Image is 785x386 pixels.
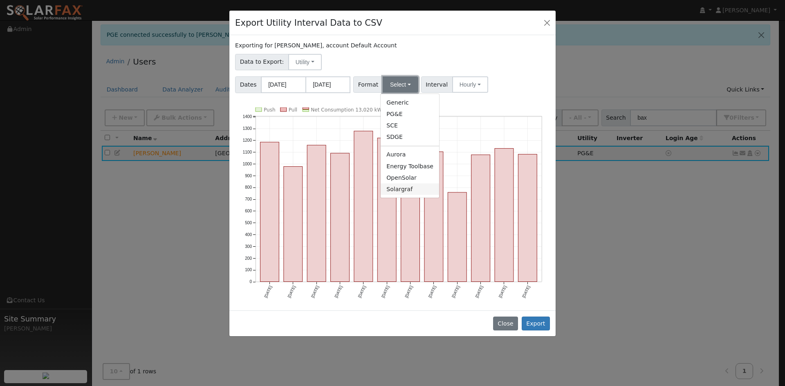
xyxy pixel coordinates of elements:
[428,285,437,298] text: [DATE]
[471,155,490,282] rect: onclick=""
[381,132,439,143] a: SDGE
[354,131,373,282] rect: onclick=""
[521,285,531,298] text: [DATE]
[404,285,413,298] text: [DATE]
[287,285,296,298] text: [DATE]
[522,317,550,330] button: Export
[245,197,252,201] text: 700
[381,183,439,195] a: Solargraf
[311,107,385,113] text: Net Consumption 13,020 kWh
[289,107,297,113] text: Pull
[243,114,252,119] text: 1400
[235,41,397,50] label: Exporting for [PERSON_NAME], account Default Account
[357,285,367,298] text: [DATE]
[495,148,514,281] rect: onclick=""
[381,120,439,132] a: SCE
[331,153,350,282] rect: onclick=""
[245,185,252,190] text: 800
[381,161,439,172] a: Energy Toolbase
[245,232,252,237] text: 400
[235,76,261,93] span: Dates
[263,285,273,298] text: [DATE]
[383,76,418,93] button: Select
[421,76,453,93] span: Interval
[245,173,252,178] text: 900
[401,168,420,281] rect: onclick=""
[288,54,322,70] button: Utility
[243,162,252,166] text: 1000
[243,138,252,143] text: 1200
[424,152,443,281] rect: onclick=""
[235,16,382,29] h4: Export Utility Interval Data to CSV
[381,97,439,108] a: Generic
[518,154,537,281] rect: onclick=""
[310,285,320,298] text: [DATE]
[381,108,439,120] a: PG&E
[381,149,439,161] a: Aurora
[377,138,396,282] rect: onclick=""
[264,107,276,113] text: Push
[235,54,289,70] span: Data to Export:
[452,76,488,93] button: Hourly
[353,76,383,93] span: Format
[498,285,507,298] text: [DATE]
[245,244,252,248] text: 300
[448,192,467,282] rect: onclick=""
[334,285,343,298] text: [DATE]
[245,268,252,272] text: 100
[284,166,303,281] rect: onclick=""
[493,317,518,330] button: Close
[541,17,553,28] button: Close
[245,256,252,260] text: 200
[474,285,484,298] text: [DATE]
[245,221,252,225] text: 500
[250,279,252,284] text: 0
[260,142,279,282] rect: onclick=""
[381,285,390,298] text: [DATE]
[243,126,252,131] text: 1300
[451,285,460,298] text: [DATE]
[307,145,326,281] rect: onclick=""
[381,172,439,183] a: OpenSolar
[245,209,252,213] text: 600
[243,150,252,154] text: 1100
